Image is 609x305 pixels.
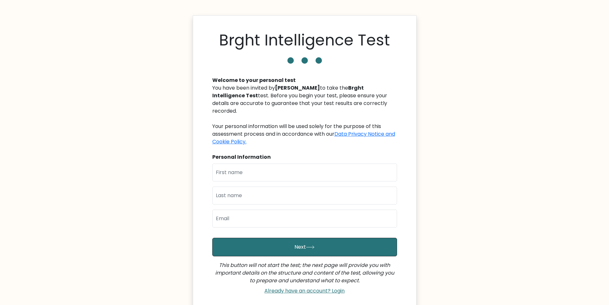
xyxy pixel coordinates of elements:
[212,187,397,205] input: Last name
[212,84,397,146] div: You have been invited by to take the test. Before you begin your test, please ensure your details...
[212,210,397,228] input: Email
[212,130,395,145] a: Data Privacy Notice and Cookie Policy.
[275,84,320,92] b: [PERSON_NAME]
[212,164,397,181] input: First name
[219,31,390,50] h1: Brght Intelligence Test
[215,261,394,284] i: This button will not start the test; the next page will provide you with important details on the...
[212,76,397,84] div: Welcome to your personal test
[262,287,347,294] a: Already have an account? Login
[212,84,364,99] b: Brght Intelligence Test
[212,153,397,161] div: Personal Information
[212,238,397,256] button: Next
